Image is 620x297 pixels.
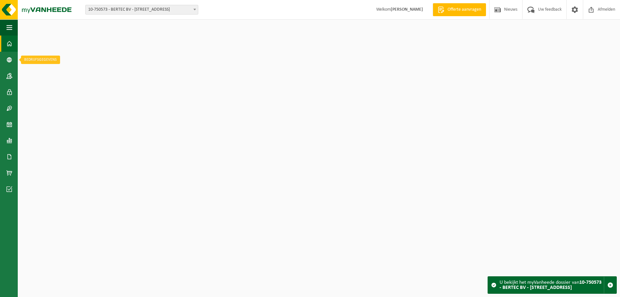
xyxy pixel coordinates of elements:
span: Offerte aanvragen [446,6,483,13]
span: 10-750573 - BERTEC BV - 9810 EKE, TULPENSTRAAT 3 [86,5,198,14]
a: Offerte aanvragen [433,3,486,16]
strong: 10-750573 - BERTEC BV - [STREET_ADDRESS] [500,280,602,290]
iframe: chat widget [3,283,108,297]
div: U bekijkt het myVanheede dossier van [500,277,604,293]
span: 10-750573 - BERTEC BV - 9810 EKE, TULPENSTRAAT 3 [85,5,198,15]
strong: [PERSON_NAME] [391,7,423,12]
